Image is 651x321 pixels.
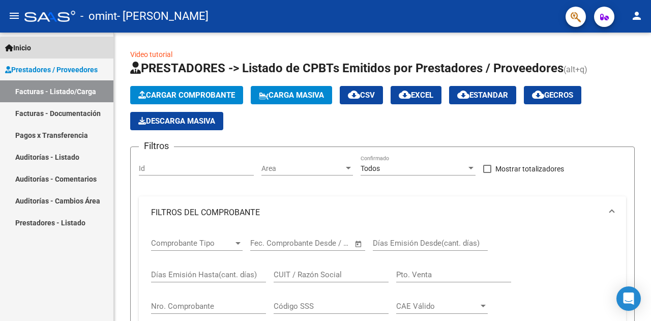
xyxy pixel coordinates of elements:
mat-icon: cloud_download [399,89,411,101]
a: Video tutorial [130,50,172,59]
button: Estandar [449,86,516,104]
span: Todos [361,164,380,172]
input: Fecha inicio [250,239,291,248]
button: Gecros [524,86,581,104]
button: EXCEL [391,86,441,104]
mat-icon: cloud_download [457,89,469,101]
span: Carga Masiva [259,91,324,100]
span: Cargar Comprobante [138,91,235,100]
span: (alt+q) [564,65,587,74]
mat-panel-title: FILTROS DEL COMPROBANTE [151,207,602,218]
button: Open calendar [353,238,365,250]
span: Estandar [457,91,508,100]
span: Mostrar totalizadores [495,163,564,175]
app-download-masive: Descarga masiva de comprobantes (adjuntos) [130,112,223,130]
span: Comprobante Tipo [151,239,233,248]
mat-icon: person [631,10,643,22]
button: Carga Masiva [251,86,332,104]
button: Descarga Masiva [130,112,223,130]
input: Fecha fin [301,239,350,248]
span: Inicio [5,42,31,53]
mat-icon: cloud_download [532,89,544,101]
mat-expansion-panel-header: FILTROS DEL COMPROBANTE [139,196,626,229]
div: Open Intercom Messenger [616,286,641,311]
span: Area [261,164,344,173]
h3: Filtros [139,139,174,153]
span: - [PERSON_NAME] [117,5,209,27]
span: Prestadores / Proveedores [5,64,98,75]
mat-icon: cloud_download [348,89,360,101]
span: CSV [348,91,375,100]
span: Descarga Masiva [138,116,215,126]
button: Cargar Comprobante [130,86,243,104]
span: CAE Válido [396,302,479,311]
button: CSV [340,86,383,104]
span: EXCEL [399,91,433,100]
span: PRESTADORES -> Listado de CPBTs Emitidos por Prestadores / Proveedores [130,61,564,75]
span: - omint [80,5,117,27]
span: Gecros [532,91,573,100]
mat-icon: menu [8,10,20,22]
